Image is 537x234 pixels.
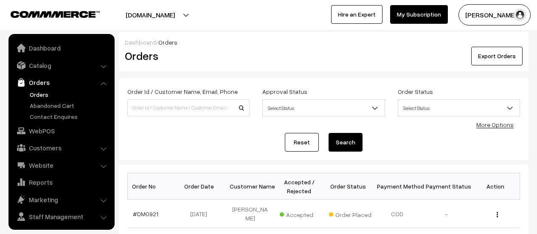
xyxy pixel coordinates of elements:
a: Catalog [11,58,112,73]
a: Abandoned Cart [28,101,112,110]
span: Accepted [280,208,322,219]
div: / [125,38,523,47]
img: user [514,8,526,21]
th: Order No [128,173,177,200]
th: Payment Method [373,173,422,200]
label: Approval Status [262,87,307,96]
span: Select Status [263,101,384,116]
a: Orders [11,75,112,90]
a: Reports [11,175,112,190]
a: Website [11,158,112,173]
td: - [422,200,471,228]
th: Payment Status [422,173,471,200]
label: Order Status [398,87,433,96]
span: Select Status [398,99,520,116]
a: Dashboard [125,39,156,46]
th: Customer Name [226,173,275,200]
button: [DOMAIN_NAME] [96,4,205,25]
a: Hire an Expert [331,5,382,24]
a: Customers [11,140,112,155]
a: My Subscription [390,5,448,24]
button: Search [329,133,363,152]
span: Orders [158,39,177,46]
button: Export Orders [471,47,523,65]
a: COMMMERCE [11,8,85,19]
th: Action [471,173,520,200]
a: Orders [28,90,112,99]
a: More Options [476,121,514,128]
a: Marketing [11,192,112,207]
a: Reset [285,133,319,152]
h2: Orders [125,49,249,62]
th: Accepted / Rejected [275,173,324,200]
img: Menu [497,212,498,217]
th: Order Status [324,173,373,200]
label: Order Id / Customer Name, Email, Phone [127,87,238,96]
img: COMMMERCE [11,11,100,17]
th: Order Date [177,173,226,200]
button: [PERSON_NAME] [458,4,531,25]
a: Dashboard [11,40,112,56]
a: #DM0921 [133,210,158,217]
a: WebPOS [11,123,112,138]
a: Staff Management [11,209,112,224]
span: Select Status [262,99,385,116]
span: Order Placed [329,208,371,219]
td: [DATE] [177,200,226,228]
input: Order Id / Customer Name / Customer Email / Customer Phone [127,99,250,116]
a: Contact Enquires [28,112,112,121]
td: COD [373,200,422,228]
span: Select Status [398,101,520,116]
td: [PERSON_NAME] [226,200,275,228]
